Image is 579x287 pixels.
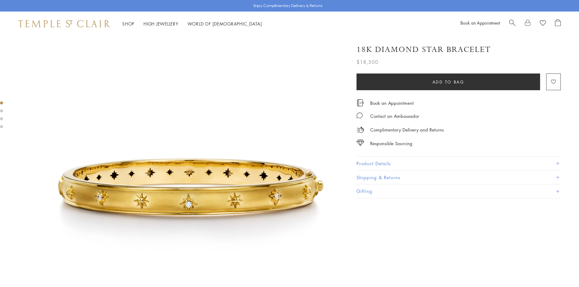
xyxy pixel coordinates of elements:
a: Book an Appointment [460,20,500,26]
img: icon_delivery.svg [357,126,364,134]
button: Shipping & Returns [357,171,561,184]
img: Temple St. Clair [18,20,110,27]
p: Complimentary Delivery and Returns [370,126,444,134]
a: Search [509,19,515,28]
button: Add to bag [357,73,540,90]
a: View Wishlist [540,19,546,28]
button: Product Details [357,157,561,170]
img: MessageIcon-01_2.svg [357,112,363,118]
img: icon_sourcing.svg [357,140,364,146]
a: Open Shopping Bag [555,19,561,28]
h1: 18K Diamond Star Bracelet [357,44,491,55]
nav: Main navigation [122,20,262,28]
a: High JewelleryHigh Jewellery [143,21,178,27]
p: Enjoy Complimentary Delivery & Returns [253,3,322,9]
button: Gifting [357,184,561,198]
span: $18,500 [357,58,378,66]
div: Responsible Sourcing [370,140,412,147]
a: ShopShop [122,21,134,27]
div: Contact an Ambassador [370,112,419,120]
a: World of [DEMOGRAPHIC_DATA]World of [DEMOGRAPHIC_DATA] [188,21,262,27]
img: icon_appointment.svg [357,99,364,106]
a: Book an Appointment [370,100,414,106]
span: Add to bag [433,79,464,85]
